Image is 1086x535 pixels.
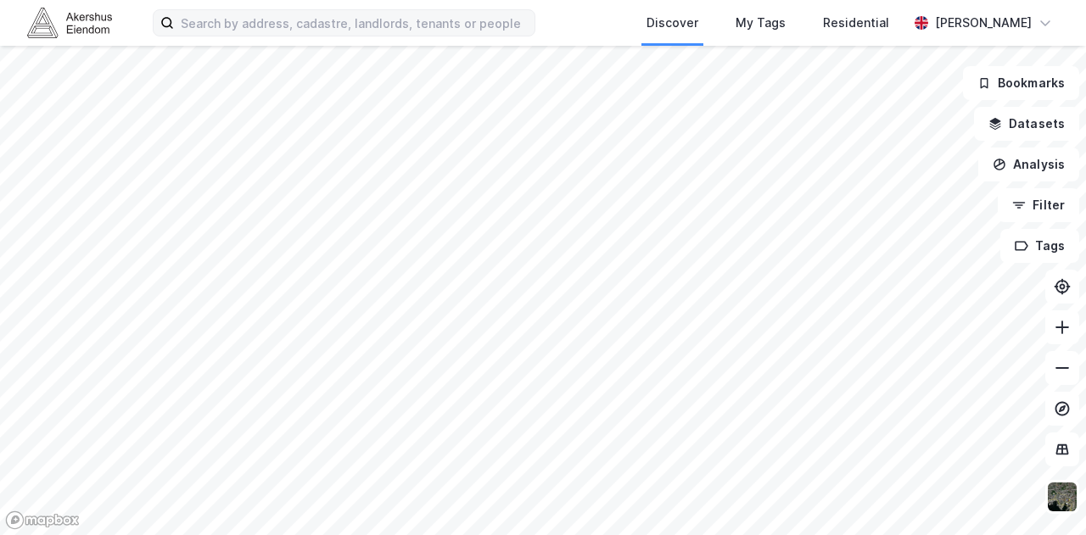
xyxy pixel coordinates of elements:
[736,13,786,33] div: My Tags
[935,13,1032,33] div: [PERSON_NAME]
[27,8,112,37] img: akershus-eiendom-logo.9091f326c980b4bce74ccdd9f866810c.svg
[1001,454,1086,535] iframe: Chat Widget
[647,13,698,33] div: Discover
[174,10,535,36] input: Search by address, cadastre, landlords, tenants or people
[823,13,889,33] div: Residential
